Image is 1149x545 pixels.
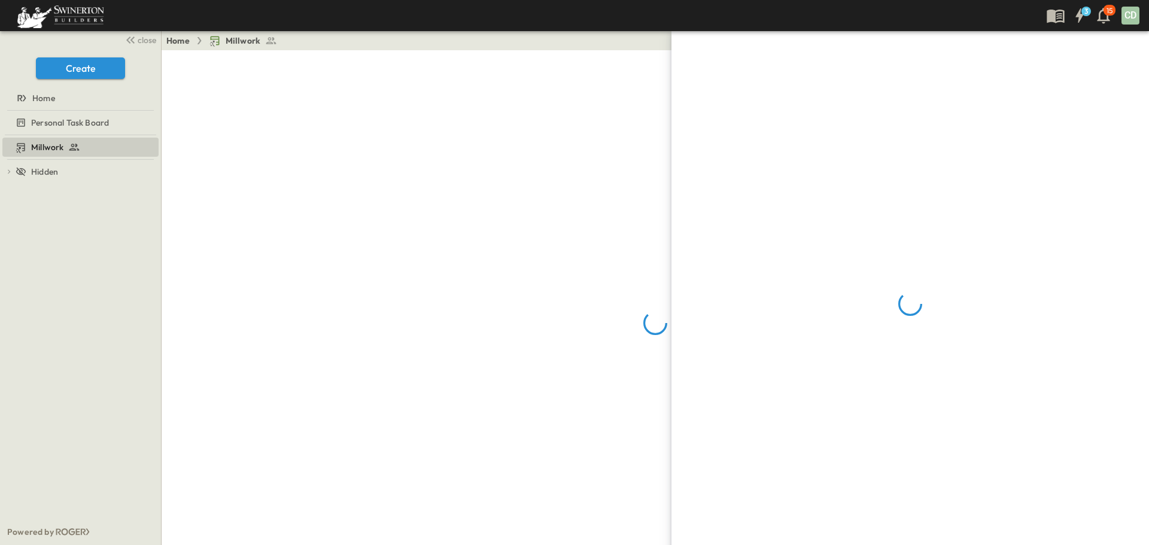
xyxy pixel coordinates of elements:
img: 6c363589ada0b36f064d841b69d3a419a338230e66bb0a533688fa5cc3e9e735.png [14,3,107,28]
div: test [2,138,159,157]
span: Hidden [31,166,58,178]
nav: breadcrumbs [166,35,284,47]
span: Millwork [226,35,260,47]
p: 15 [1107,6,1112,16]
a: Home [166,35,190,47]
span: close [138,34,156,46]
span: Millwork [31,141,63,153]
div: test [2,113,159,132]
div: CD [1121,7,1139,25]
span: Home [32,92,55,104]
span: Personal Task Board [31,117,109,129]
button: Create [36,57,125,79]
h6: 3 [1084,7,1088,16]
